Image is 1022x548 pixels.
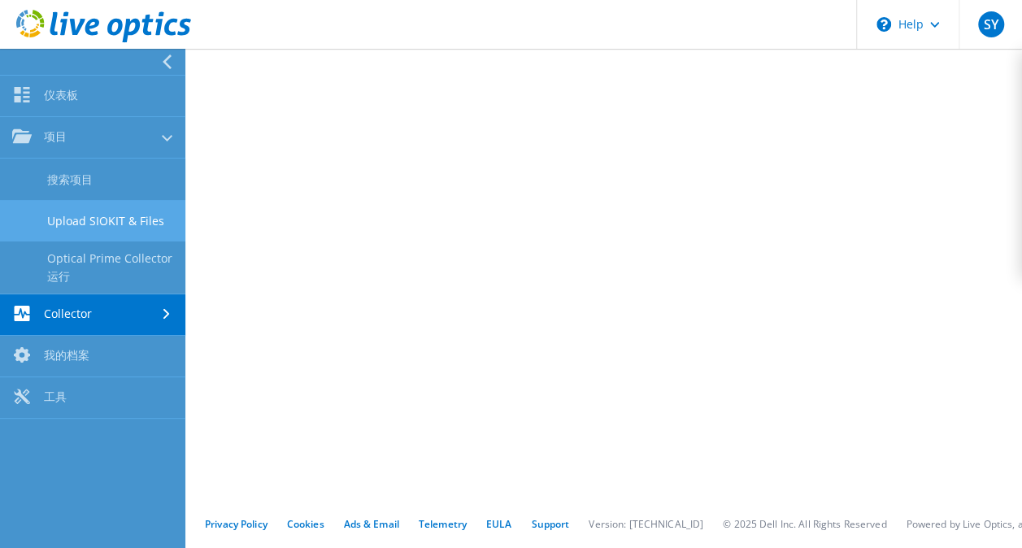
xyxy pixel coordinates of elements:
[205,517,267,531] a: Privacy Policy
[486,517,511,531] a: EULA
[589,517,703,531] li: Version: [TECHNICAL_ID]
[344,517,399,531] a: Ads & Email
[287,517,324,531] a: Cookies
[419,517,467,531] a: Telemetry
[978,11,1004,37] span: SY
[723,517,886,531] li: © 2025 Dell Inc. All Rights Reserved
[531,517,569,531] a: Support
[876,17,891,32] svg: \n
